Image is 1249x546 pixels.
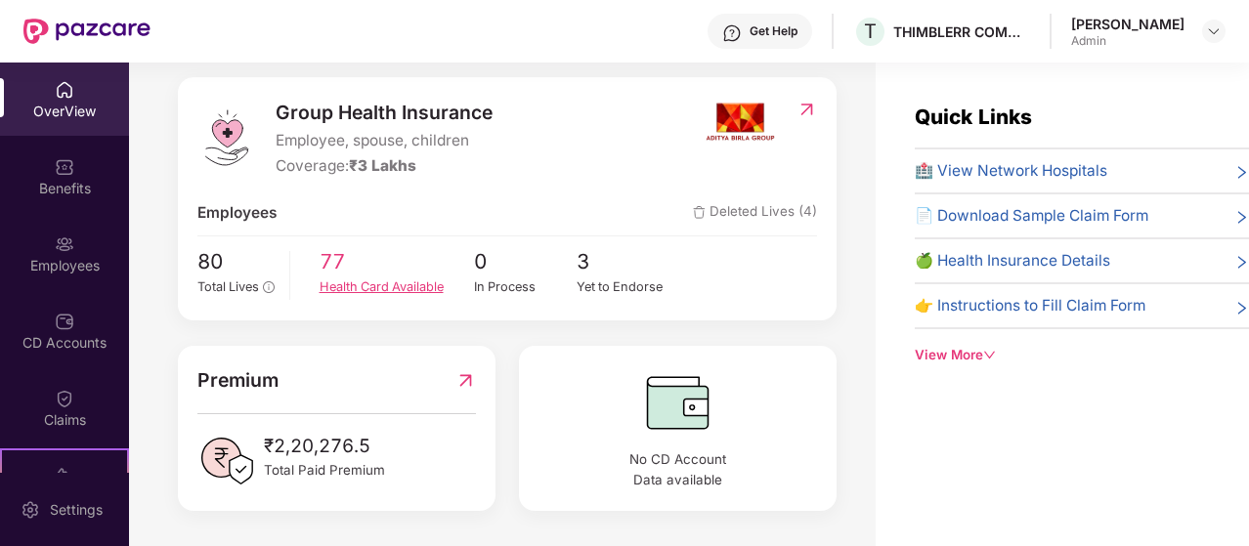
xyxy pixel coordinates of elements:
img: insurerIcon [704,98,777,147]
span: right [1234,253,1249,273]
span: Employee, spouse, children [276,129,493,152]
div: Coverage: [276,154,493,178]
span: 0 [474,246,578,278]
span: 🍏 Health Insurance Details [915,249,1110,273]
span: right [1234,208,1249,228]
span: Total Lives [197,279,259,294]
span: 🏥 View Network Hospitals [915,159,1107,183]
span: right [1234,163,1249,183]
div: Yet to Endorse [577,277,680,297]
img: RedirectIcon [455,365,476,395]
div: THIMBLERR COMMERCE AND TECHNOLOGY PRIVATE LIMITED [893,22,1030,41]
span: ₹2,20,276.5 [264,432,385,461]
img: svg+xml;base64,PHN2ZyBpZD0iSGVscC0zMngzMiIgeG1sbnM9Imh0dHA6Ly93d3cudzMub3JnLzIwMDAvc3ZnIiB3aWR0aD... [722,23,742,43]
img: deleteIcon [693,206,706,219]
span: No CD Account Data available [538,449,816,490]
span: down [983,349,996,361]
img: svg+xml;base64,PHN2ZyBpZD0iQ0RfQWNjb3VudHMiIGRhdGEtbmFtZT0iQ0QgQWNjb3VudHMiIHhtbG5zPSJodHRwOi8vd3... [55,312,74,331]
span: Employees [197,201,277,225]
img: New Pazcare Logo [23,19,151,44]
span: right [1234,298,1249,317]
div: In Process [474,277,578,297]
div: View More [915,345,1249,365]
span: 3 [577,246,680,278]
span: Premium [197,365,279,395]
span: Quick Links [915,105,1032,129]
span: T [864,20,877,43]
img: svg+xml;base64,PHN2ZyBpZD0iRW1wbG95ZWVzIiB4bWxucz0iaHR0cDovL3d3dy53My5vcmcvMjAwMC9zdmciIHdpZHRoPS... [55,234,74,254]
span: Deleted Lives (4) [693,201,817,225]
span: info-circle [263,281,274,292]
img: RedirectIcon [797,100,817,119]
span: ₹3 Lakhs [349,156,416,175]
span: 80 [197,246,275,278]
span: 📄 Download Sample Claim Form [915,204,1148,228]
img: svg+xml;base64,PHN2ZyBpZD0iQmVuZWZpdHMiIHhtbG5zPSJodHRwOi8vd3d3LnczLm9yZy8yMDAwL3N2ZyIgd2lkdGg9Ij... [55,157,74,177]
div: Health Card Available [320,277,474,297]
div: Admin [1071,33,1184,49]
span: Total Paid Premium [264,460,385,481]
span: 👉 Instructions to Fill Claim Form [915,294,1145,317]
img: PaidPremiumIcon [197,432,256,490]
img: CDBalanceIcon [538,365,816,440]
img: logo [197,108,256,167]
div: Settings [44,500,108,520]
img: svg+xml;base64,PHN2ZyB4bWxucz0iaHR0cDovL3d3dy53My5vcmcvMjAwMC9zdmciIHdpZHRoPSIyMSIgaGVpZ2h0PSIyMC... [55,466,74,485]
img: svg+xml;base64,PHN2ZyBpZD0iSG9tZSIgeG1sbnM9Imh0dHA6Ly93d3cudzMub3JnLzIwMDAvc3ZnIiB3aWR0aD0iMjAiIG... [55,80,74,100]
span: Group Health Insurance [276,98,493,127]
span: 77 [320,246,474,278]
img: svg+xml;base64,PHN2ZyBpZD0iU2V0dGluZy0yMHgyMCIgeG1sbnM9Imh0dHA6Ly93d3cudzMub3JnLzIwMDAvc3ZnIiB3aW... [21,500,40,520]
div: Get Help [750,23,797,39]
img: svg+xml;base64,PHN2ZyBpZD0iRHJvcGRvd24tMzJ4MzIiIHhtbG5zPSJodHRwOi8vd3d3LnczLm9yZy8yMDAwL3N2ZyIgd2... [1206,23,1222,39]
div: [PERSON_NAME] [1071,15,1184,33]
img: svg+xml;base64,PHN2ZyBpZD0iQ2xhaW0iIHhtbG5zPSJodHRwOi8vd3d3LnczLm9yZy8yMDAwL3N2ZyIgd2lkdGg9IjIwIi... [55,389,74,408]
